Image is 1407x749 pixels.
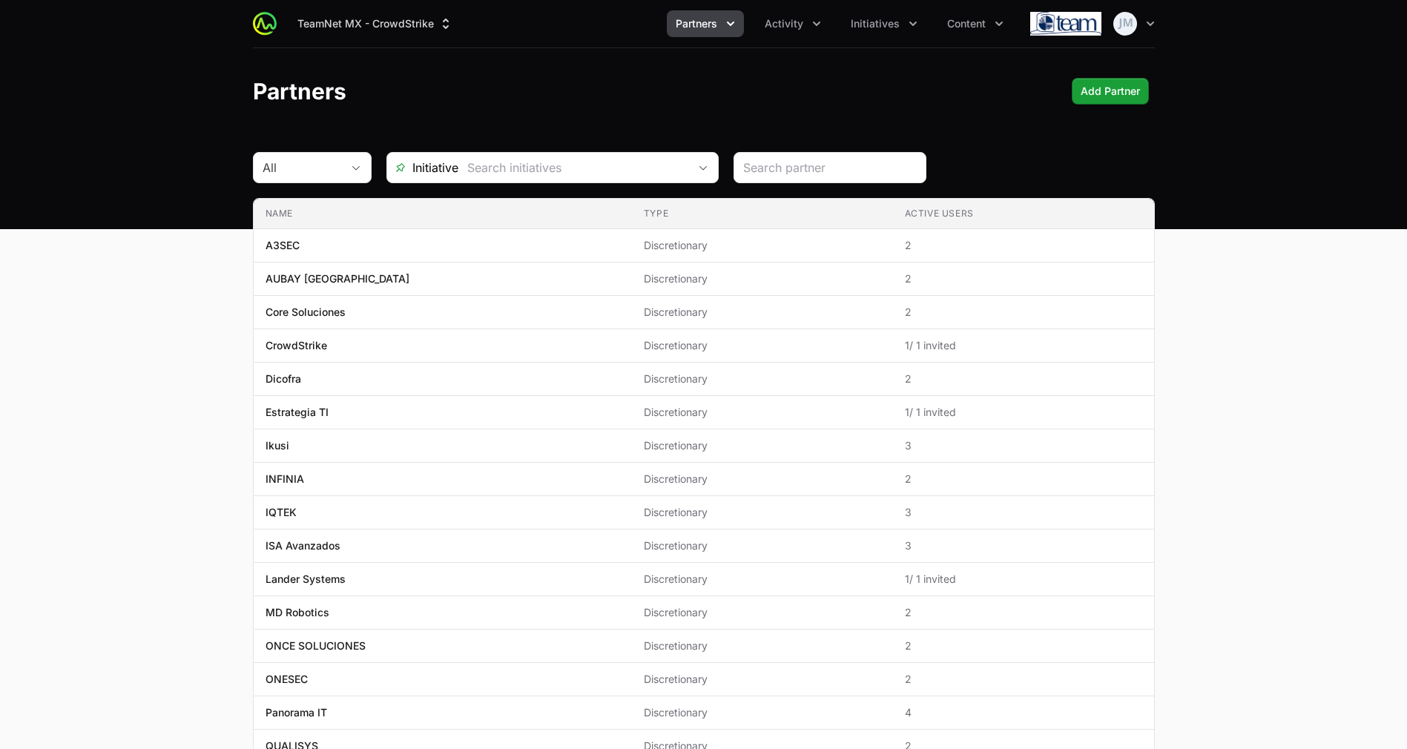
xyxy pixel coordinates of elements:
[266,472,304,486] p: INFINIA
[277,10,1012,37] div: Main navigation
[254,153,371,182] button: All
[905,271,1142,286] span: 2
[1030,9,1101,39] img: TeamNet MX
[644,472,881,486] span: Discretionary
[851,16,900,31] span: Initiatives
[254,199,632,229] th: Name
[644,271,881,286] span: Discretionary
[676,16,717,31] span: Partners
[667,10,744,37] div: Partners menu
[644,372,881,386] span: Discretionary
[1072,78,1149,105] div: Primary actions
[644,538,881,553] span: Discretionary
[644,505,881,520] span: Discretionary
[905,338,1142,353] span: 1 / 1 invited
[905,672,1142,687] span: 2
[756,10,830,37] button: Activity
[905,605,1142,620] span: 2
[266,305,346,320] p: Core Soluciones
[667,10,744,37] button: Partners
[644,639,881,653] span: Discretionary
[266,572,346,587] p: Lander Systems
[905,405,1142,420] span: 1 / 1 invited
[263,159,341,176] div: All
[266,438,289,453] p: Ikusi
[842,10,926,37] button: Initiatives
[387,159,458,176] span: Initiative
[1072,78,1149,105] button: Add Partner
[644,405,881,420] span: Discretionary
[266,538,340,553] p: ISA Avanzados
[644,438,881,453] span: Discretionary
[253,78,346,105] h1: Partners
[842,10,926,37] div: Initiatives menu
[458,153,688,182] input: Search initiatives
[266,505,297,520] p: IQTEK
[632,199,893,229] th: Type
[756,10,830,37] div: Activity menu
[266,405,329,420] p: Estrategia TI
[644,338,881,353] span: Discretionary
[266,372,301,386] p: Dicofra
[905,372,1142,386] span: 2
[644,305,881,320] span: Discretionary
[266,705,327,720] p: Panorama IT
[289,10,462,37] button: TeamNet MX - CrowdStrike
[938,10,1012,37] button: Content
[905,238,1142,253] span: 2
[765,16,803,31] span: Activity
[947,16,986,31] span: Content
[905,572,1142,587] span: 1 / 1 invited
[644,238,881,253] span: Discretionary
[893,199,1154,229] th: Active Users
[253,12,277,36] img: ActivitySource
[289,10,462,37] div: Supplier switch menu
[938,10,1012,37] div: Content menu
[266,238,300,253] p: A3SEC
[905,438,1142,453] span: 3
[743,159,917,176] input: Search partner
[905,505,1142,520] span: 3
[905,538,1142,553] span: 3
[1081,82,1140,100] span: Add Partner
[266,672,308,687] p: ONESEC
[266,639,366,653] p: ONCE SOLUCIONES
[905,472,1142,486] span: 2
[266,605,329,620] p: MD Robotics
[266,338,327,353] p: CrowdStrike
[266,271,409,286] p: AUBAY [GEOGRAPHIC_DATA]
[1113,12,1137,36] img: Juan Manuel Zuleta
[905,639,1142,653] span: 2
[644,672,881,687] span: Discretionary
[644,705,881,720] span: Discretionary
[644,605,881,620] span: Discretionary
[688,153,718,182] div: Open
[644,572,881,587] span: Discretionary
[905,705,1142,720] span: 4
[905,305,1142,320] span: 2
